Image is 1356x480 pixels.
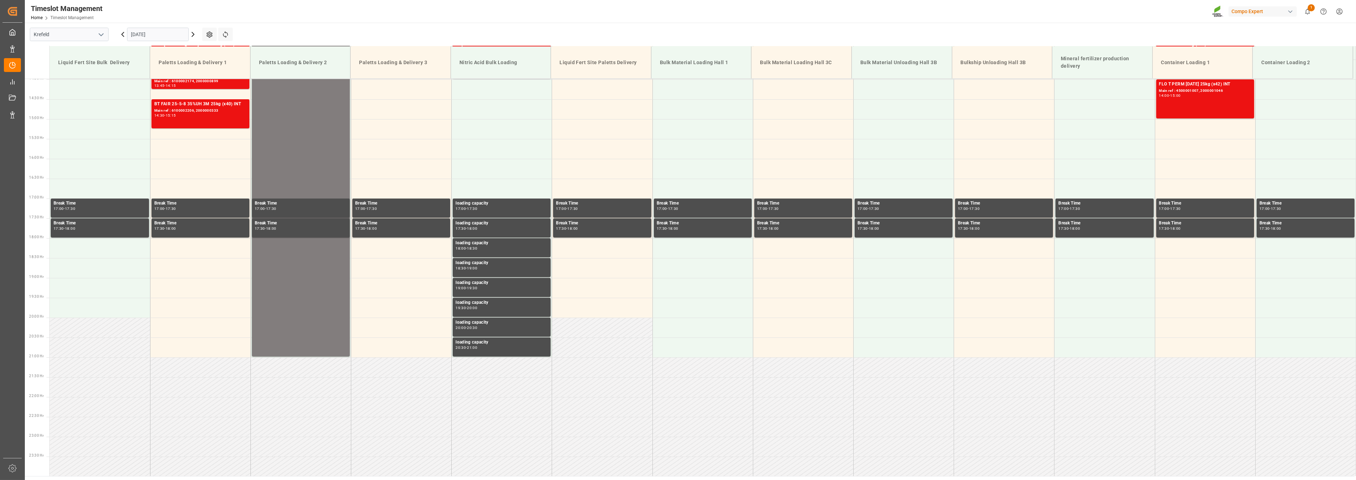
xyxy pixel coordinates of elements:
[29,275,44,279] span: 19:00 Hr
[767,207,768,210] div: -
[466,346,467,349] div: -
[156,56,244,69] div: Paletts Loading & Delivery 1
[858,227,868,230] div: 17:30
[366,227,377,230] div: 18:00
[467,306,477,309] div: 20:00
[667,227,668,230] div: -
[54,207,64,210] div: 17:00
[667,207,668,210] div: -
[456,259,548,267] div: loading capacity
[31,15,43,20] a: Home
[657,220,749,227] div: Break Time
[1229,5,1300,18] button: Compo Expert
[456,240,548,247] div: loading capacity
[166,84,176,87] div: 14:15
[1069,207,1070,210] div: -
[266,227,276,230] div: 18:00
[355,207,365,210] div: 17:00
[466,286,467,290] div: -
[256,56,345,69] div: Paletts Loading & Delivery 2
[164,227,165,230] div: -
[1170,227,1181,230] div: 18:00
[456,346,466,349] div: 20:30
[1259,227,1270,230] div: 17:30
[29,295,44,298] span: 19:30 Hr
[255,220,347,227] div: Break Time
[29,156,44,160] span: 16:00 Hr
[154,220,247,227] div: Break Time
[757,56,846,69] div: Bulk Material Loading Hall 3C
[29,374,44,378] span: 21:30 Hr
[768,207,779,210] div: 17:30
[154,114,165,117] div: 14:30
[467,326,477,329] div: 20:30
[1270,227,1271,230] div: -
[456,326,466,329] div: 20:00
[29,453,44,457] span: 23:30 Hr
[858,220,950,227] div: Break Time
[1159,81,1251,88] div: FLO T PERM [DATE] 25kg (x42) INT
[1070,207,1080,210] div: 17:30
[1159,227,1169,230] div: 17:30
[1159,220,1251,227] div: Break Time
[29,235,44,239] span: 18:00 Hr
[1212,5,1224,18] img: Screenshot%202023-09-29%20at%2010.02.21.png_1712312052.png
[1300,4,1316,19] button: show 1 new notifications
[164,114,165,117] div: -
[467,346,477,349] div: 21:00
[154,207,165,210] div: 17:00
[668,227,678,230] div: 18:00
[64,207,65,210] div: -
[869,207,879,210] div: 17:30
[767,227,768,230] div: -
[768,227,779,230] div: 18:00
[958,227,968,230] div: 17:30
[657,200,749,207] div: Break Time
[757,227,767,230] div: 17:30
[356,56,445,69] div: Paletts Loading & Delivery 3
[1169,94,1170,97] div: -
[54,220,146,227] div: Break Time
[969,207,980,210] div: 17:30
[29,354,44,358] span: 21:00 Hr
[164,84,165,87] div: -
[456,220,548,227] div: loading capacity
[154,227,165,230] div: 17:30
[556,200,648,207] div: Break Time
[1058,207,1069,210] div: 17:00
[1259,220,1352,227] div: Break Time
[29,116,44,120] span: 15:00 Hr
[456,247,466,250] div: 18:00
[466,227,467,230] div: -
[1258,56,1347,69] div: Container Loading 2
[657,56,746,69] div: Bulk Material Loading Hall 1
[968,207,969,210] div: -
[355,200,447,207] div: Break Time
[969,227,980,230] div: 18:00
[265,227,266,230] div: -
[29,434,44,437] span: 23:00 Hr
[668,207,678,210] div: 17:30
[166,227,176,230] div: 18:00
[467,286,477,290] div: 19:30
[556,207,566,210] div: 17:00
[1058,200,1151,207] div: Break Time
[265,207,266,210] div: -
[64,227,65,230] div: -
[467,267,477,270] div: 19:00
[154,108,247,114] div: Main ref : 6100002206, 2000000333
[29,394,44,398] span: 22:00 Hr
[29,175,44,179] span: 16:30 Hr
[355,227,365,230] div: 17:30
[1308,4,1315,11] span: 1
[1158,56,1247,69] div: Container Loading 1
[1058,52,1147,73] div: Mineral fertilizer production delivery
[466,247,467,250] div: -
[365,227,366,230] div: -
[456,207,466,210] div: 17:00
[568,207,578,210] div: 17:30
[154,84,165,87] div: 13:45
[166,207,176,210] div: 17:30
[255,207,265,210] div: 17:00
[1159,207,1169,210] div: 17:00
